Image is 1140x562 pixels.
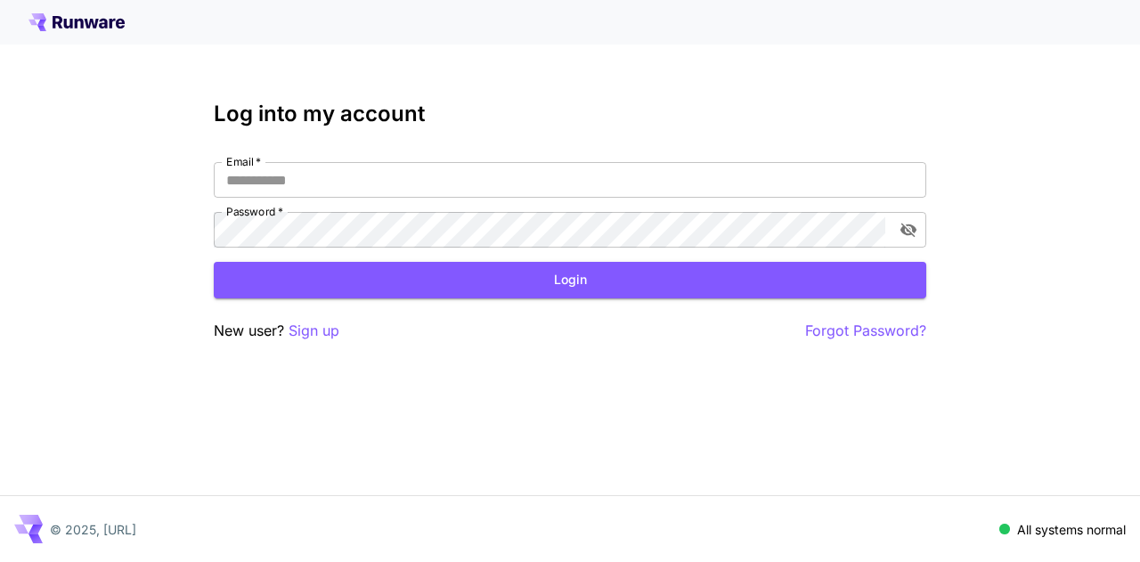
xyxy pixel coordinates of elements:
[289,320,339,342] button: Sign up
[214,262,926,298] button: Login
[214,320,339,342] p: New user?
[805,320,926,342] button: Forgot Password?
[226,154,261,169] label: Email
[226,204,283,219] label: Password
[892,214,924,246] button: toggle password visibility
[214,102,926,126] h3: Log into my account
[1017,520,1126,539] p: All systems normal
[50,520,136,539] p: © 2025, [URL]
